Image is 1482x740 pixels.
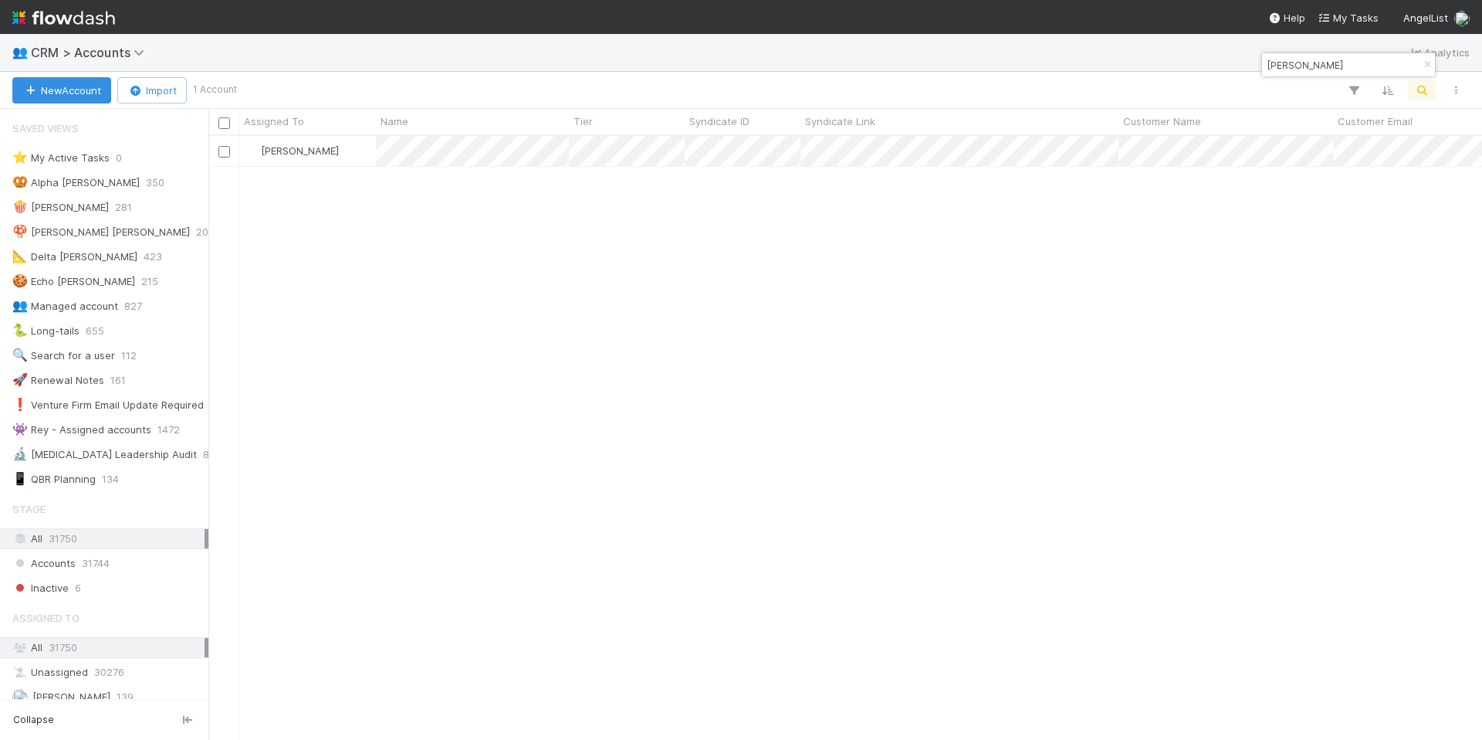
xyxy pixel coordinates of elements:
[117,687,134,707] span: 139
[102,470,119,489] span: 134
[12,297,118,316] div: Managed account
[805,114,875,129] span: Syndicate Link
[574,114,593,129] span: Tier
[12,689,28,704] img: avatar_18c010e4-930e-4480-823a-7726a265e9dd.png
[146,173,164,192] span: 350
[12,494,46,524] span: Stage
[12,113,79,144] span: Saved Views
[124,297,142,316] span: 827
[31,45,152,60] span: CRM > Accounts
[12,225,28,238] span: 🍄
[12,272,135,291] div: Echo [PERSON_NAME]
[12,274,28,287] span: 🍪
[12,175,28,188] span: 🥨
[218,146,230,158] input: Toggle Row Selected
[12,46,28,59] span: 👥
[12,470,96,489] div: QBR Planning
[12,529,205,548] div: All
[86,321,104,341] span: 655
[12,373,28,386] span: 🚀
[1338,114,1413,129] span: Customer Email
[12,371,104,390] div: Renewal Notes
[1123,114,1201,129] span: Customer Name
[12,554,76,573] span: Accounts
[12,447,28,460] span: 🔬
[12,222,190,242] div: [PERSON_NAME] [PERSON_NAME]
[115,198,132,217] span: 281
[75,579,81,598] span: 6
[12,77,111,104] button: NewAccount
[144,247,162,266] span: 423
[218,117,230,129] input: Toggle All Rows Selected
[12,398,28,411] span: ❗
[12,603,80,633] span: Assigned To
[1264,56,1419,74] input: Search...
[12,5,115,31] img: logo-inverted-e16ddd16eac7371096b0.svg
[12,151,28,164] span: ⭐
[12,423,28,436] span: 👾
[49,641,77,653] span: 31750
[12,299,28,312] span: 👥
[12,198,109,217] div: [PERSON_NAME]
[1454,11,1470,26] img: avatar_a2d05fec-0a57-4266-8476-74cda3464b0e.png
[12,472,28,485] span: 📱
[381,114,408,129] span: Name
[32,691,110,703] span: [PERSON_NAME]
[261,144,339,157] span: [PERSON_NAME]
[117,77,187,104] button: Import
[12,395,204,415] div: Venture Firm Email Update Required
[49,529,77,548] span: 31750
[12,249,28,263] span: 📐
[196,222,215,242] span: 203
[12,148,110,168] div: My Active Tasks
[12,445,197,464] div: [MEDICAL_DATA] Leadership Audit
[12,173,140,192] div: Alpha [PERSON_NAME]
[12,200,28,213] span: 🍿
[110,371,126,390] span: 161
[203,445,222,464] span: 898
[1409,43,1470,62] a: Analytics
[141,272,158,291] span: 215
[157,420,180,440] span: 1472
[116,148,122,168] span: 0
[12,348,28,362] span: 🔍
[94,663,124,682] span: 30276
[1268,10,1305,25] div: Help
[1318,12,1379,24] span: My Tasks
[689,114,749,129] span: Syndicate ID
[12,579,69,598] span: Inactive
[12,324,28,337] span: 🐍
[12,321,80,341] div: Long-tails
[12,663,205,682] div: Unassigned
[12,420,151,440] div: Rey - Assigned accounts
[193,83,237,97] small: 1 Account
[246,144,259,157] img: avatar_784ea27d-2d59-4749-b480-57d513651deb.png
[82,554,110,573] span: 31744
[12,247,137,266] div: Delta [PERSON_NAME]
[244,114,304,129] span: Assigned To
[13,713,54,727] span: Collapse
[121,346,137,365] span: 112
[12,638,205,657] div: All
[1403,12,1448,24] span: AngelList
[12,346,115,365] div: Search for a user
